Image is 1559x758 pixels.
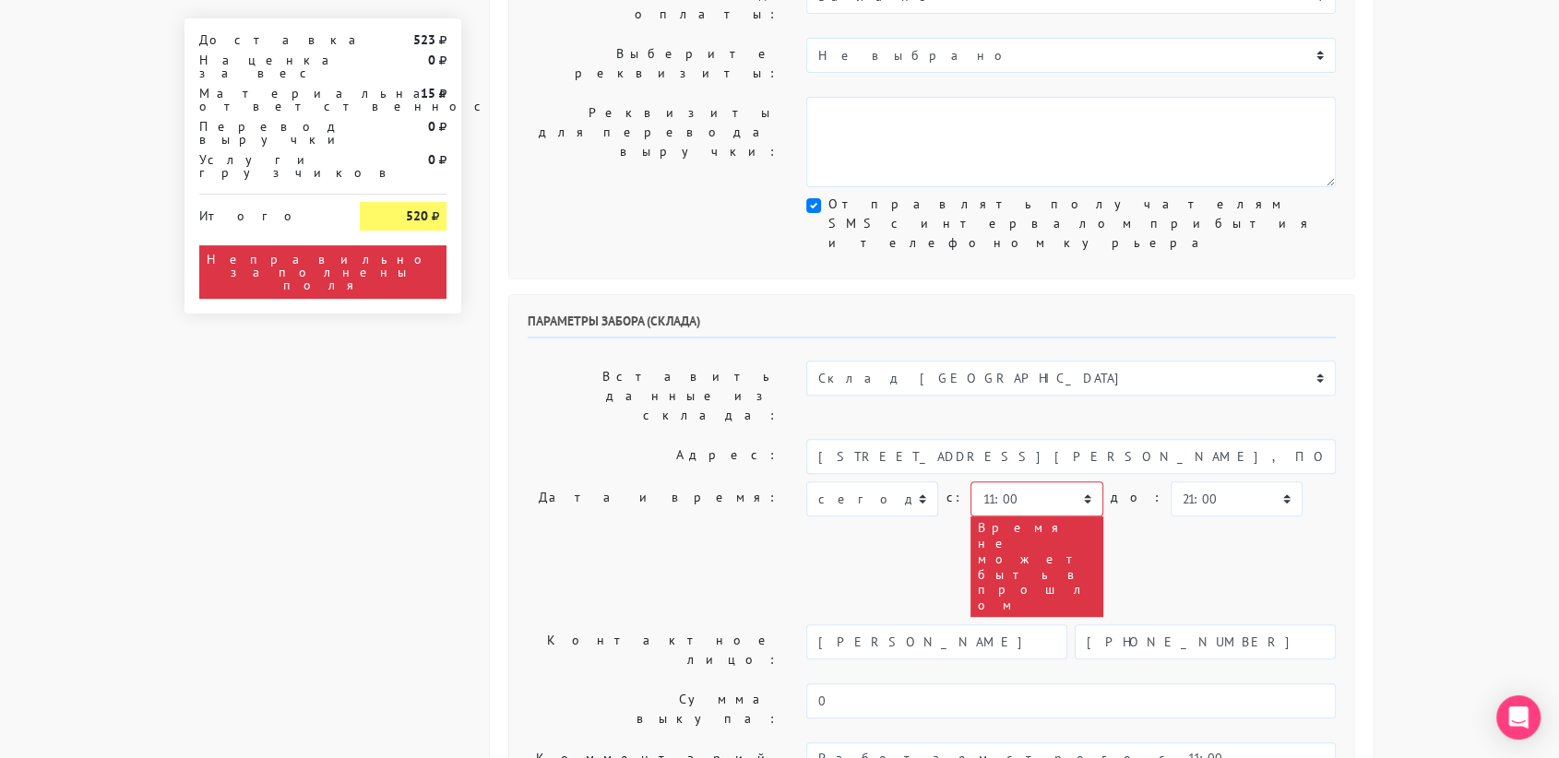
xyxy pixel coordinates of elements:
[514,683,792,735] label: Сумма выкупа:
[970,516,1102,617] div: Время не может быть в прошлом
[514,481,792,617] label: Дата и время:
[185,33,346,46] div: Доставка
[199,245,446,299] div: Неправильно заполнены поля
[428,118,435,135] strong: 0
[514,97,792,187] label: Реквизиты для перевода выручки:
[1111,481,1163,514] label: до:
[406,207,428,224] strong: 520
[514,439,792,474] label: Адрес:
[828,195,1336,253] label: Отправлять получателям SMS с интервалом прибытия и телефоном курьера
[413,31,435,48] strong: 523
[185,120,346,146] div: Перевод выручки
[946,481,963,514] label: c:
[199,202,332,222] div: Итого
[185,53,346,79] div: Наценка за вес
[806,624,1067,659] input: Имя
[1496,695,1541,740] div: Open Intercom Messenger
[421,85,435,101] strong: 15
[514,38,792,89] label: Выберите реквизиты:
[185,87,346,113] div: Материальная ответственность
[1075,624,1336,659] input: Телефон
[185,153,346,179] div: Услуги грузчиков
[528,314,1336,338] h6: Параметры забора (склада)
[514,361,792,432] label: Вставить данные из склада:
[514,624,792,676] label: Контактное лицо:
[428,151,435,168] strong: 0
[428,52,435,68] strong: 0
